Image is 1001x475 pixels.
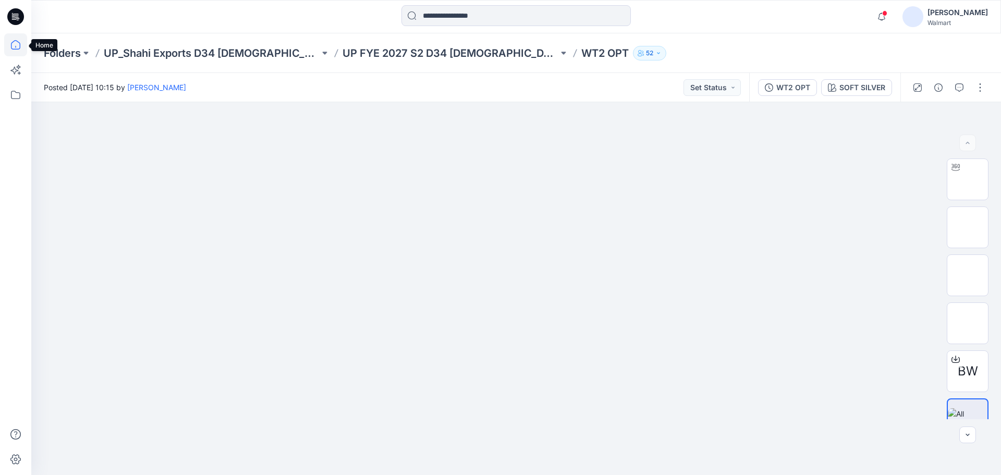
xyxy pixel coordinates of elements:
div: SOFT SILVER [839,82,885,93]
a: [PERSON_NAME] [127,83,186,92]
div: [PERSON_NAME] [927,6,988,19]
p: 52 [646,47,653,59]
a: UP_Shahi Exports D34 [DEMOGRAPHIC_DATA] Tops [104,46,320,60]
span: BW [958,362,978,381]
img: avatar [902,6,923,27]
button: SOFT SILVER [821,79,892,96]
p: WT2 OPT [581,46,629,60]
img: All colorways [948,408,987,430]
a: Folders [44,46,81,60]
div: Walmart [927,19,988,27]
button: 52 [633,46,666,60]
a: UP FYE 2027 S2 D34 [DEMOGRAPHIC_DATA] Woven Tops [343,46,558,60]
span: Posted [DATE] 10:15 by [44,82,186,93]
button: WT2 OPT [758,79,817,96]
button: Details [930,79,947,96]
div: WT2 OPT [776,82,810,93]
